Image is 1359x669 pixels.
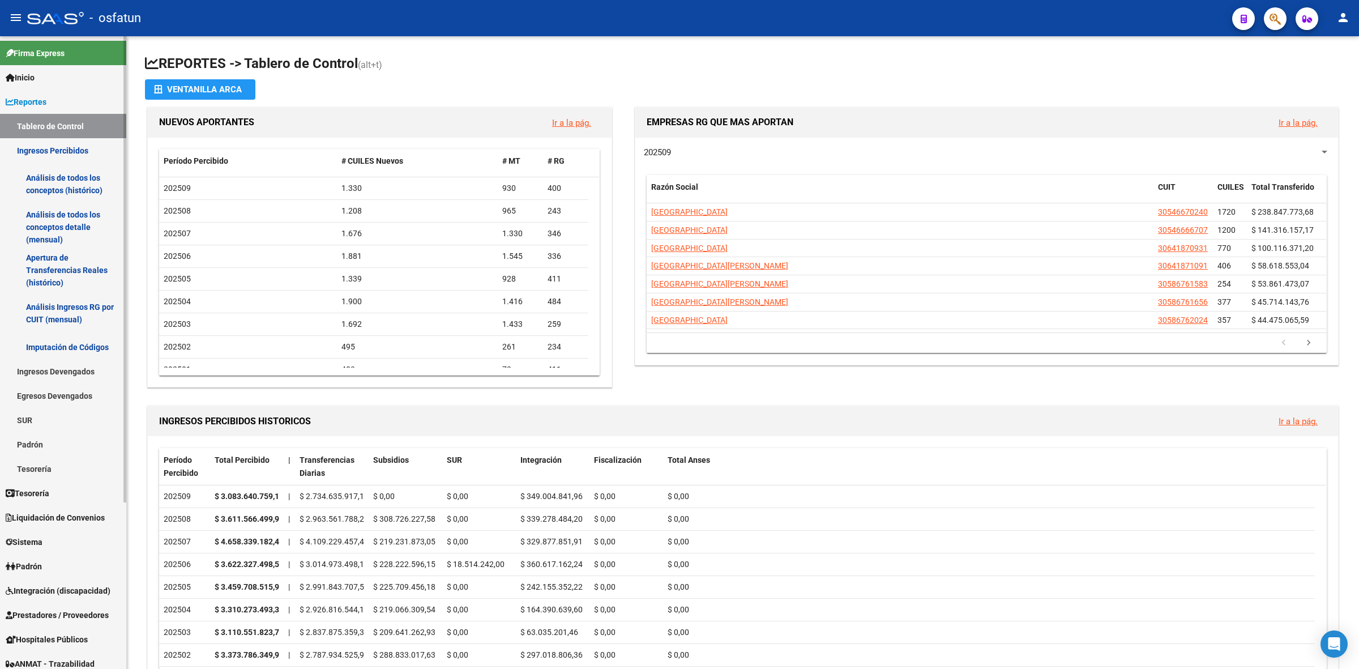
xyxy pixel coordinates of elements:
span: 202503 [164,319,191,329]
div: 202502 [164,649,206,662]
datatable-header-cell: Total Anses [663,448,1315,485]
datatable-header-cell: Integración [516,448,589,485]
span: $ 209.641.262,93 [373,628,435,637]
datatable-header-cell: Razón Social [647,175,1153,212]
span: $ 0,00 [447,605,468,614]
span: 30641871091 [1158,261,1208,270]
span: $ 164.390.639,60 [520,605,583,614]
span: $ 18.514.242,00 [447,560,505,569]
datatable-header-cell: CUILES [1213,175,1247,212]
span: $ 0,00 [594,650,616,659]
span: # CUILES Nuevos [341,156,403,165]
span: Hospitales Públicos [6,633,88,646]
span: SUR [447,455,462,465]
datatable-header-cell: Fiscalización [589,448,663,485]
a: Ir a la pág. [552,118,591,128]
a: Ir a la pág. [1279,416,1318,427]
span: $ 0,00 [594,492,616,501]
button: Ventanilla ARCA [145,79,255,100]
datatable-header-cell: Total Transferido [1247,175,1326,212]
span: 202507 [164,229,191,238]
span: Padrón [6,560,42,573]
span: CUILES [1217,182,1244,191]
span: EMPRESAS RG QUE MAS APORTAN [647,117,793,127]
span: 30586761583 [1158,279,1208,288]
span: | [288,605,290,614]
span: [GEOGRAPHIC_DATA][PERSON_NAME] [651,297,788,306]
div: 1.676 [341,227,493,240]
div: Open Intercom Messenger [1320,630,1348,658]
div: 202506 [164,558,206,571]
span: $ 141.316.157,17 [1251,225,1314,235]
span: [GEOGRAPHIC_DATA][PERSON_NAME] [651,261,788,270]
a: go to next page [1298,337,1319,350]
strong: $ 3.622.327.498,52 [215,560,284,569]
span: $ 0,00 [447,582,468,591]
span: Liquidación de Convenios [6,512,105,524]
div: Ventanilla ARCA [154,79,246,100]
span: $ 0,00 [668,582,689,591]
span: 30546666707 [1158,225,1208,235]
div: 72 [502,363,539,376]
span: | [288,582,290,591]
span: Total Transferido [1251,182,1314,191]
span: 1720 [1217,207,1236,216]
span: $ 0,00 [447,537,468,546]
span: $ 0,00 [447,492,468,501]
span: 202505 [164,274,191,283]
span: Tesorería [6,487,49,500]
span: $ 219.066.309,54 [373,605,435,614]
span: $ 0,00 [668,605,689,614]
div: 202505 [164,581,206,594]
div: 1.881 [341,250,493,263]
div: 259 [548,318,584,331]
span: $ 2.991.843.707,56 [300,582,369,591]
span: [GEOGRAPHIC_DATA] [651,225,728,235]
span: 30641870931 [1158,244,1208,253]
span: 202506 [164,252,191,261]
div: 495 [341,340,493,353]
span: $ 0,00 [447,628,468,637]
div: 1.433 [502,318,539,331]
strong: $ 3.110.551.823,75 [215,628,284,637]
span: 357 [1217,316,1231,325]
datatable-header-cell: SUR [442,448,516,485]
span: [GEOGRAPHIC_DATA] [651,316,728,325]
span: 202504 [164,297,191,306]
span: $ 0,00 [373,492,395,501]
span: 770 [1217,244,1231,253]
span: $ 3.014.973.498,13 [300,560,369,569]
span: $ 0,00 [668,560,689,569]
div: 202507 [164,535,206,548]
span: [GEOGRAPHIC_DATA] [651,244,728,253]
span: Razón Social [651,182,698,191]
span: 30546670240 [1158,207,1208,216]
div: 346 [548,227,584,240]
span: Transferencias Diarias [300,455,354,478]
span: $ 288.833.017,63 [373,650,435,659]
span: # RG [548,156,565,165]
span: (alt+t) [358,59,382,70]
strong: $ 3.459.708.515,96 [215,582,284,591]
span: $ 349.004.841,96 [520,492,583,501]
div: 1.330 [502,227,539,240]
span: $ 0,00 [668,492,689,501]
span: Integración (discapacidad) [6,585,110,597]
span: Período Percibido [164,156,228,165]
span: $ 2.837.875.359,36 [300,628,369,637]
mat-icon: person [1336,11,1350,24]
span: | [288,537,290,546]
span: 202502 [164,342,191,351]
span: $ 44.475.065,59 [1251,316,1309,325]
strong: $ 3.611.566.499,99 [215,514,284,523]
span: 30586762024 [1158,316,1208,325]
span: $ 2.734.635.917,14 [300,492,369,501]
div: 234 [548,340,584,353]
span: | [288,650,290,659]
div: 400 [548,182,584,195]
span: - osfatun [89,6,141,31]
span: $ 238.847.773,68 [1251,207,1314,216]
button: Ir a la pág. [1270,112,1327,133]
datatable-header-cell: | [284,448,295,485]
span: $ 4.109.229.457,47 [300,537,369,546]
